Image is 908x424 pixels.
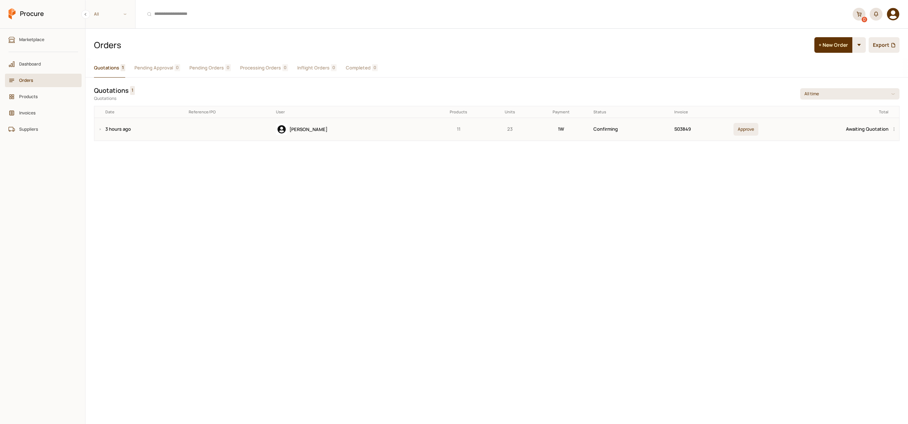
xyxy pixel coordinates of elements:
th: Invoice [672,106,731,118]
a: 0 [853,8,865,21]
p: 1-Week Invoice [533,125,589,133]
span: All [94,11,99,17]
span: 0 [175,64,180,71]
p: 23 [492,125,528,133]
span: Completed [346,64,371,72]
span: Inflight Orders [297,64,330,72]
span: 1 [130,86,135,95]
span: Products [19,93,72,100]
button: All time [800,88,899,100]
span: Processing Orders [240,64,281,72]
th: Total [761,106,891,118]
a: 3 hours ago [105,126,131,132]
span: Orders [19,77,72,84]
a: Procure [9,8,44,20]
span: Marketplace [19,36,72,43]
th: Products [428,106,489,118]
span: All [85,8,135,20]
th: User [273,106,428,118]
p: 11 [431,125,487,133]
div: Adnan Maskeen [276,124,425,135]
th: Date [103,106,186,118]
a: Dashboard [5,57,82,71]
span: Invoices [19,109,72,116]
th: Reference/PO [186,106,273,118]
button: Approve [733,123,758,136]
span: 0 [282,64,288,71]
a: Orders [5,74,82,87]
td: Awaiting Quotation [761,118,891,141]
h2: Quotations [94,86,129,95]
span: Procure [20,9,44,18]
p: Quotations [94,95,792,102]
button: + New Order [814,37,852,53]
td: S03849 [672,118,731,141]
span: [PERSON_NAME] [289,126,327,132]
button: Export [869,37,899,53]
span: Quotations [94,64,119,72]
span: 1 [121,64,125,71]
p: All time [804,90,820,97]
span: Pending Approval [134,64,173,72]
span: Dashboard [19,61,72,67]
span: Confirming Products [593,126,618,132]
a: Suppliers [5,123,82,136]
span: 0 [225,64,231,71]
span: 0 [331,64,337,71]
span: 0 [372,64,378,71]
th: Payment [531,106,591,118]
span: Suppliers [19,126,72,132]
a: Products [5,90,82,103]
a: Marketplace [5,33,82,46]
div: 0 [862,17,867,22]
a: Invoices [5,106,82,120]
th: Status [591,106,671,118]
h1: Orders [94,39,809,51]
span: Pending Orders [189,64,224,72]
th: Units [489,106,531,118]
input: Products and Orders [140,5,848,23]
